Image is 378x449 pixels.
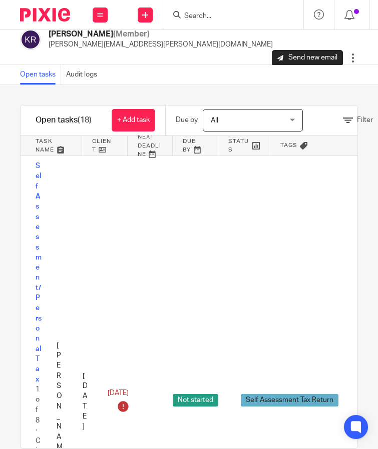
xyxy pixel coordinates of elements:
[20,29,41,50] img: svg%3E
[20,65,61,84] a: Open tasks
[78,116,92,124] span: (18)
[112,109,155,131] a: + Add task
[280,141,297,149] span: Tags
[36,115,92,125] h1: Open tasks
[173,394,218,406] span: Not started
[36,162,42,383] a: Self Assessment/Personal Tax
[176,115,198,125] p: Due by
[113,30,150,38] span: (Member)
[183,12,273,21] input: Search
[108,390,129,397] span: [DATE]
[228,137,250,154] span: Status
[73,366,98,437] div: [DATE]
[211,117,218,124] span: All
[272,50,343,66] a: Send new email
[241,394,338,406] span: Self Assessment Tax Return
[20,8,70,21] img: Pixie
[49,29,273,39] h2: [PERSON_NAME]
[49,39,273,49] p: [PERSON_NAME][EMAIL_ADDRESS][PERSON_NAME][DOMAIN_NAME]
[66,65,102,84] a: Audit logs
[357,116,373,123] span: Filter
